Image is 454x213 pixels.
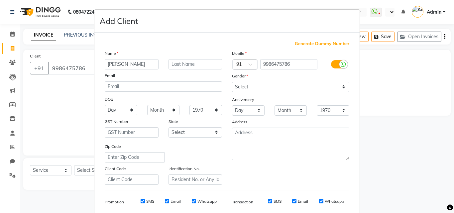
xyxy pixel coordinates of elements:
input: Client Code [105,174,159,185]
label: Promotion [105,199,124,205]
label: Email [298,198,308,204]
input: Mobile [260,59,318,69]
label: SMS [146,198,154,204]
label: Anniversary [232,97,254,103]
label: DOB [105,96,113,102]
label: Identification No. [169,166,200,172]
input: Resident No. or Any Id [169,174,222,185]
label: Email [170,198,181,204]
label: Name [105,51,118,56]
label: Whatsapp [325,198,344,204]
h4: Add Client [100,15,138,27]
input: GST Number [105,127,159,138]
label: State [169,119,178,125]
label: Whatsapp [197,198,217,204]
span: Generate Dummy Number [295,41,349,47]
label: Email [105,73,115,79]
input: Enter Zip Code [105,152,165,162]
label: SMS [274,198,282,204]
input: Email [105,81,222,92]
label: GST Number [105,119,128,125]
label: Zip Code [105,144,121,150]
label: Transaction [232,199,253,205]
input: First Name [105,59,159,69]
input: Last Name [169,59,222,69]
label: Client Code [105,166,126,172]
label: Mobile [232,51,247,56]
label: Address [232,119,247,125]
label: Gender [232,73,248,79]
